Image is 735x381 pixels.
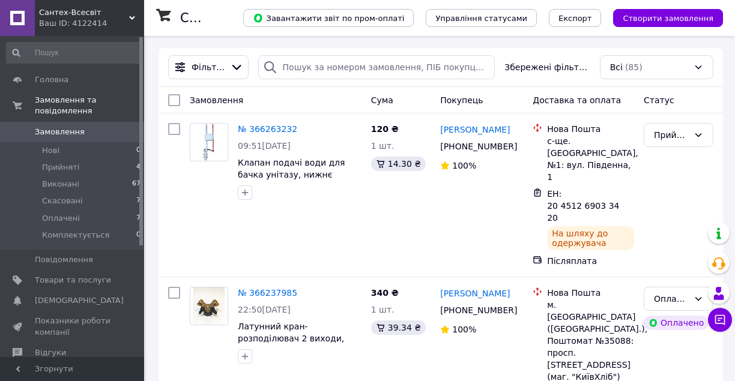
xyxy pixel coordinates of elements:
span: Доставка та оплата [533,95,621,105]
a: Латунний кран-розподілювач 2 виходи, 3/4" зовнішня × 3/4" внутрішня різьба [238,322,344,367]
span: Всі [610,61,623,73]
span: Відгуки [35,347,66,358]
a: № 366263232 [238,124,297,134]
span: 22:50[DATE] [238,305,291,314]
span: Замовлення [35,127,85,137]
span: Повідомлення [35,254,93,265]
span: 120 ₴ [371,124,399,134]
button: Управління статусами [426,9,537,27]
div: [PHONE_NUMBER] [438,138,514,155]
a: Клапан подачі води для бачка унітазу, нижнє підведення 1/2" ([GEOGRAPHIC_DATA]) [238,158,345,203]
a: Фото товару [190,123,228,161]
div: Нова Пошта [547,287,634,299]
span: Скасовані [42,196,83,206]
a: № 366237985 [238,288,297,298]
div: Оплачено [654,292,689,305]
span: 7 [136,196,141,206]
div: На шляху до одержувача [547,226,634,250]
span: Фільтри [192,61,225,73]
span: Замовлення та повідомлення [35,95,144,116]
span: Покупець [440,95,483,105]
span: 09:51[DATE] [238,141,291,151]
span: ЕН: 20 4512 6903 3420 [547,189,619,223]
span: 100% [452,161,476,170]
input: Пошук за номером замовлення, ПІБ покупця, номером телефону, Email, номером накладної [258,55,495,79]
div: [PHONE_NUMBER] [438,302,514,319]
span: (85) [625,62,643,72]
span: Cума [371,95,393,105]
span: Збережені фільтри: [504,61,590,73]
span: Сантех-Всесвіт [39,7,129,18]
div: Ваш ID: 4122414 [39,18,144,29]
span: Нові [42,145,59,156]
span: 1 шт. [371,141,395,151]
span: 340 ₴ [371,288,399,298]
span: Управління статусами [435,14,527,23]
div: Оплачено [644,316,709,330]
span: 7 [136,213,141,224]
span: Прийняті [42,162,79,173]
a: Фото товару [190,287,228,325]
div: с-ще. [GEOGRAPHIC_DATA], №1: вул. Південна, 1 [547,135,634,183]
span: [DEMOGRAPHIC_DATA] [35,295,124,306]
div: Післяплата [547,255,634,267]
button: Завантажити звіт по пром-оплаті [243,9,414,27]
span: 1 шт. [371,305,395,314]
button: Експорт [549,9,602,27]
span: Завантажити звіт по пром-оплаті [253,13,404,23]
a: Створити замовлення [601,13,723,22]
span: Головна [35,74,68,85]
div: Прийнято [654,128,689,142]
span: Показники роботи компанії [35,316,111,337]
img: Фото товару [198,124,219,161]
span: Товари та послуги [35,275,111,286]
span: Замовлення [190,95,243,105]
span: Виконані [42,179,79,190]
input: Пошук [6,42,142,64]
button: Створити замовлення [613,9,723,27]
img: Фото товару [193,287,225,325]
span: 4 [136,162,141,173]
div: 14.30 ₴ [371,157,426,171]
span: Оплачені [42,213,80,224]
span: Статус [644,95,674,105]
a: [PERSON_NAME] [440,124,510,136]
span: Комплектується [42,230,109,241]
span: Експорт [558,14,592,23]
span: Створити замовлення [623,14,713,23]
span: 0 [136,145,141,156]
span: 100% [452,325,476,334]
div: Нова Пошта [547,123,634,135]
a: [PERSON_NAME] [440,287,510,299]
div: 39.34 ₴ [371,320,426,335]
button: Чат з покупцем [708,308,732,332]
h1: Список замовлень [180,11,302,25]
span: 0 [136,230,141,241]
span: 67 [132,179,141,190]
